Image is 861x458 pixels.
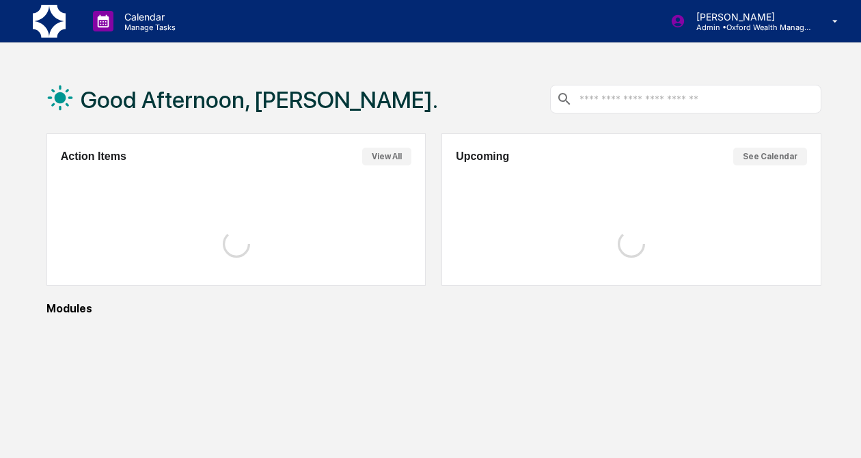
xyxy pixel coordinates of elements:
h1: Good Afternoon, [PERSON_NAME]. [81,86,438,113]
h2: Upcoming [456,150,509,163]
p: Admin • Oxford Wealth Management [685,23,812,32]
button: See Calendar [733,148,807,165]
p: [PERSON_NAME] [685,11,812,23]
button: View All [362,148,411,165]
div: Modules [46,302,821,315]
p: Calendar [113,11,182,23]
img: logo [33,5,66,38]
p: Manage Tasks [113,23,182,32]
h2: Action Items [61,150,126,163]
